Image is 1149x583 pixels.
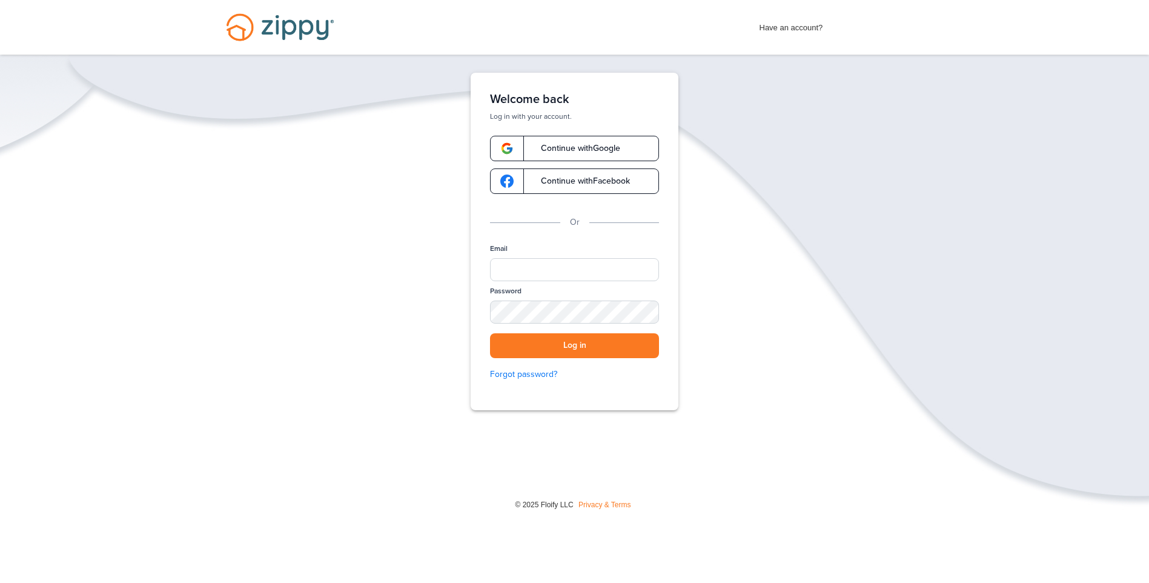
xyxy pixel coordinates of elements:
a: Forgot password? [490,368,659,381]
a: google-logoContinue withFacebook [490,168,659,194]
span: © 2025 Floify LLC [515,501,573,509]
a: Privacy & Terms [578,501,631,509]
a: google-logoContinue withGoogle [490,136,659,161]
h1: Welcome back [490,92,659,107]
input: Password [490,301,659,324]
span: Continue with Facebook [529,177,630,185]
img: google-logo [500,175,514,188]
span: Continue with Google [529,144,620,153]
label: Password [490,286,522,296]
img: google-logo [500,142,514,155]
button: Log in [490,333,659,358]
p: Or [570,216,580,229]
label: Email [490,244,508,254]
span: Have an account? [760,15,823,35]
input: Email [490,258,659,281]
p: Log in with your account. [490,112,659,121]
